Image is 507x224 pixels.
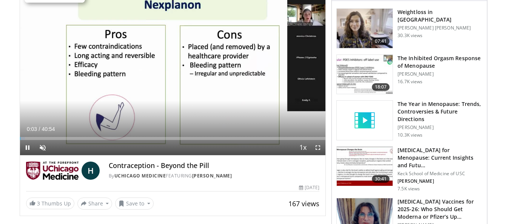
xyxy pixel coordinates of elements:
[295,140,310,155] button: Playback Rate
[398,146,482,169] h3: [MEDICAL_DATA] for Menopause: Current Insights and Futu…
[192,173,232,179] a: [PERSON_NAME]
[109,173,320,179] div: By FEATURING
[114,173,166,179] a: UChicago Medicine
[77,198,112,210] button: Share
[398,33,422,39] p: 30.3K views
[398,8,482,23] h3: Weightloss in [GEOGRAPHIC_DATA]
[398,178,482,184] p: [PERSON_NAME]
[310,140,325,155] button: Fullscreen
[398,171,482,177] p: Keck School of Medicine of USC
[372,37,390,45] span: 07:41
[26,198,74,209] a: 3 Thumbs Up
[20,137,326,140] div: Progress Bar
[398,71,482,77] p: [PERSON_NAME]
[39,126,40,132] span: /
[398,132,422,138] p: 10.3K views
[398,25,482,31] p: [PERSON_NAME] [PERSON_NAME]
[336,146,482,192] a: 30:41 [MEDICAL_DATA] for Menopause: Current Insights and Futu… Keck School of Medicine of USC [PE...
[35,140,50,155] button: Unmute
[115,198,154,210] button: Save to
[20,140,35,155] button: Pause
[337,9,393,48] img: 9983fed1-7565-45be-8934-aef1103ce6e2.150x105_q85_crop-smart_upscale.jpg
[37,200,40,207] span: 3
[398,186,420,192] p: 7.5K views
[398,79,422,85] p: 16.7K views
[336,54,482,95] a: 18:07 The Inhibited Orgasm Response of Menopause [PERSON_NAME] 16.7K views
[337,55,393,94] img: 283c0f17-5e2d-42ba-a87c-168d447cdba4.150x105_q85_crop-smart_upscale.jpg
[337,101,393,140] img: video_placeholder_short.svg
[336,100,482,140] a: The Year in Menopause: Trends, Controversies & Future Directions [PERSON_NAME] 10.3K views
[288,199,319,208] span: 167 views
[372,175,390,183] span: 30:41
[337,147,393,186] img: 47271b8a-94f4-49c8-b914-2a3d3af03a9e.150x105_q85_crop-smart_upscale.jpg
[82,162,100,180] a: H
[27,126,37,132] span: 0:03
[398,100,482,123] h3: The Year in Menopause: Trends, Controversies & Future Directions
[109,162,320,170] h4: Contraception - Beyond the Pill
[398,198,482,221] h3: [MEDICAL_DATA] Vaccines for 2025-26: Who Should Get Moderna or Pfizer’s Up…
[336,8,482,48] a: 07:41 Weightloss in [GEOGRAPHIC_DATA] [PERSON_NAME] [PERSON_NAME] 30.3K views
[398,54,482,70] h3: The Inhibited Orgasm Response of Menopause
[299,184,319,191] div: [DATE]
[26,162,79,180] img: UChicago Medicine
[372,83,390,91] span: 18:07
[42,126,55,132] span: 40:54
[398,124,482,131] p: [PERSON_NAME]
